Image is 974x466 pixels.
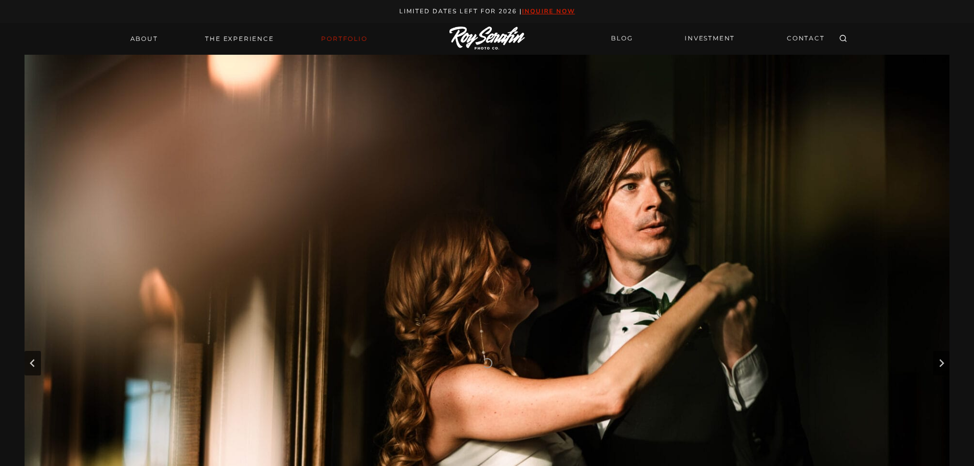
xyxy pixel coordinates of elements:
[605,30,831,48] nav: Secondary Navigation
[605,30,639,48] a: BLOG
[11,6,963,17] p: Limited Dates LEft for 2026 |
[124,32,164,46] a: About
[678,30,741,48] a: INVESTMENT
[933,351,949,375] button: Next slide
[124,32,374,46] nav: Primary Navigation
[449,27,525,51] img: Logo of Roy Serafin Photo Co., featuring stylized text in white on a light background, representi...
[781,30,831,48] a: CONTACT
[315,32,373,46] a: Portfolio
[522,7,575,15] a: inquire now
[199,32,280,46] a: THE EXPERIENCE
[836,32,850,46] button: View Search Form
[25,351,41,375] button: Go to last slide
